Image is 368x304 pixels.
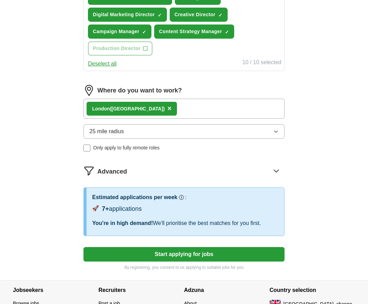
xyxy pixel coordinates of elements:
span: 25 mile radius [89,127,124,136]
h3: Estimated applications per week [92,193,177,202]
span: Advanced [97,167,127,176]
img: location.png [83,85,95,96]
p: By registering, you consent to us applying to suitable jobs for you [83,264,284,271]
div: applications [102,204,142,214]
span: ([GEOGRAPHIC_DATA]) [110,106,165,111]
button: 25 mile radius [83,124,284,139]
span: ✓ [142,29,146,35]
button: Campaign Manager✓ [88,24,151,39]
span: ✓ [218,12,222,18]
button: Creative Director✓ [170,8,228,22]
button: Start applying for jobs [83,247,284,262]
span: ✓ [225,29,229,35]
span: × [168,105,172,112]
label: Where do you want to work? [97,86,182,95]
strong: Lo [92,106,98,111]
h4: Country selection [270,281,355,300]
span: You're in high demand! [92,220,153,226]
button: × [168,104,172,114]
span: Production Director [93,45,140,52]
button: Deselect all [88,60,117,68]
span: 🚀 [92,204,99,213]
span: Only apply to fully remote roles [93,144,159,151]
button: Digital Marketing Director✓ [88,8,167,22]
span: 7+ [102,205,109,212]
span: Campaign Manager [93,28,139,35]
div: ndon [92,105,165,112]
div: 10 / 10 selected [242,58,281,68]
span: Content Strategy Manager [159,28,222,35]
span: ✓ [158,12,162,18]
input: Only apply to fully remote roles [83,145,90,151]
span: Digital Marketing Director [93,11,155,18]
h3: : [185,193,187,202]
img: filter [83,165,95,176]
button: Content Strategy Manager✓ [154,24,234,39]
span: Creative Director [175,11,216,18]
button: Production Director [88,41,152,56]
div: We'll prioritise the best matches for you first. [92,219,278,227]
